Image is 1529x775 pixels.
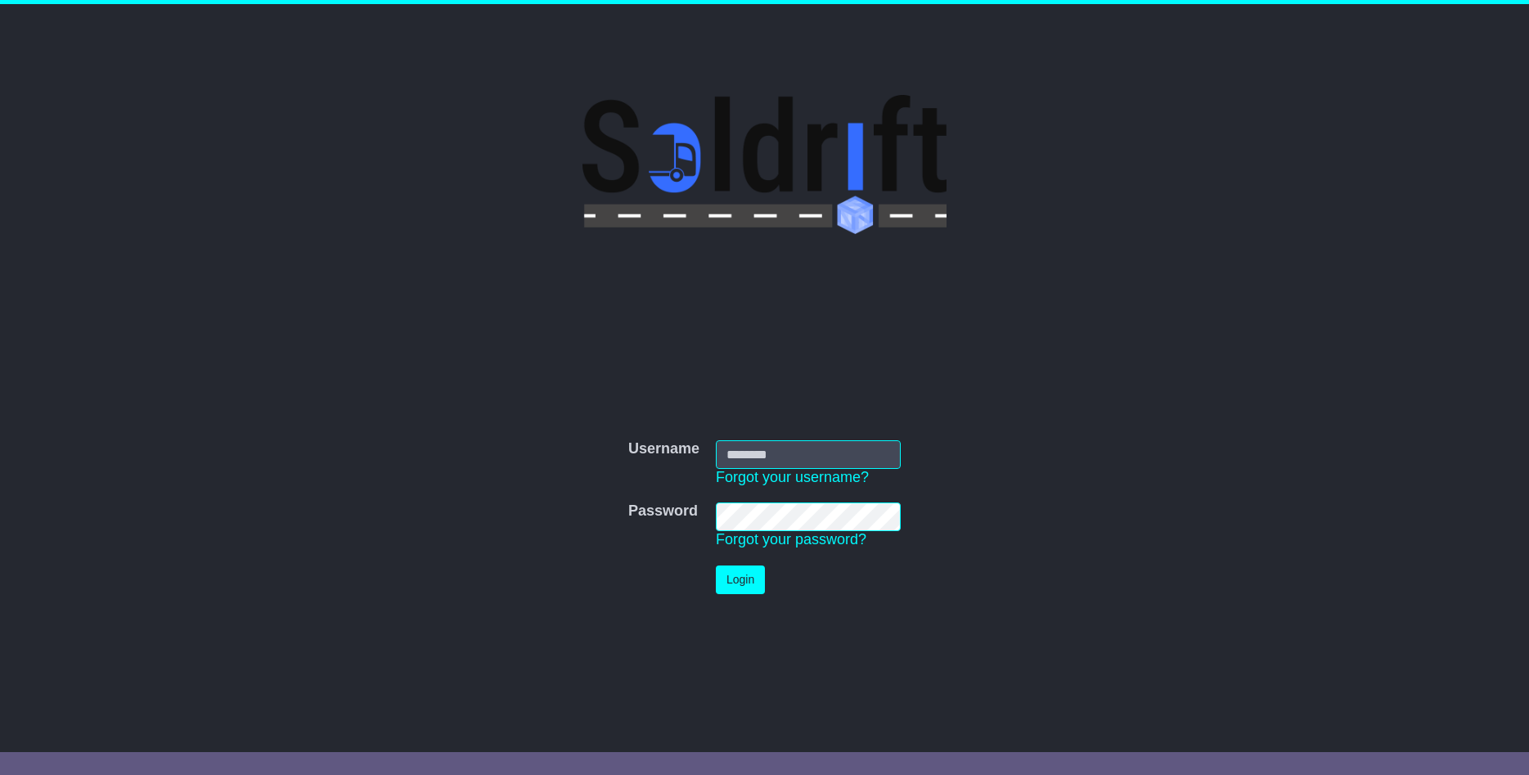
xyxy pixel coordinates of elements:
label: Username [628,440,699,458]
a: Forgot your username? [716,469,869,485]
button: Login [716,565,765,594]
a: Forgot your password? [716,531,866,547]
label: Password [628,502,698,520]
img: Soldrift Pty Ltd [582,95,947,234]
